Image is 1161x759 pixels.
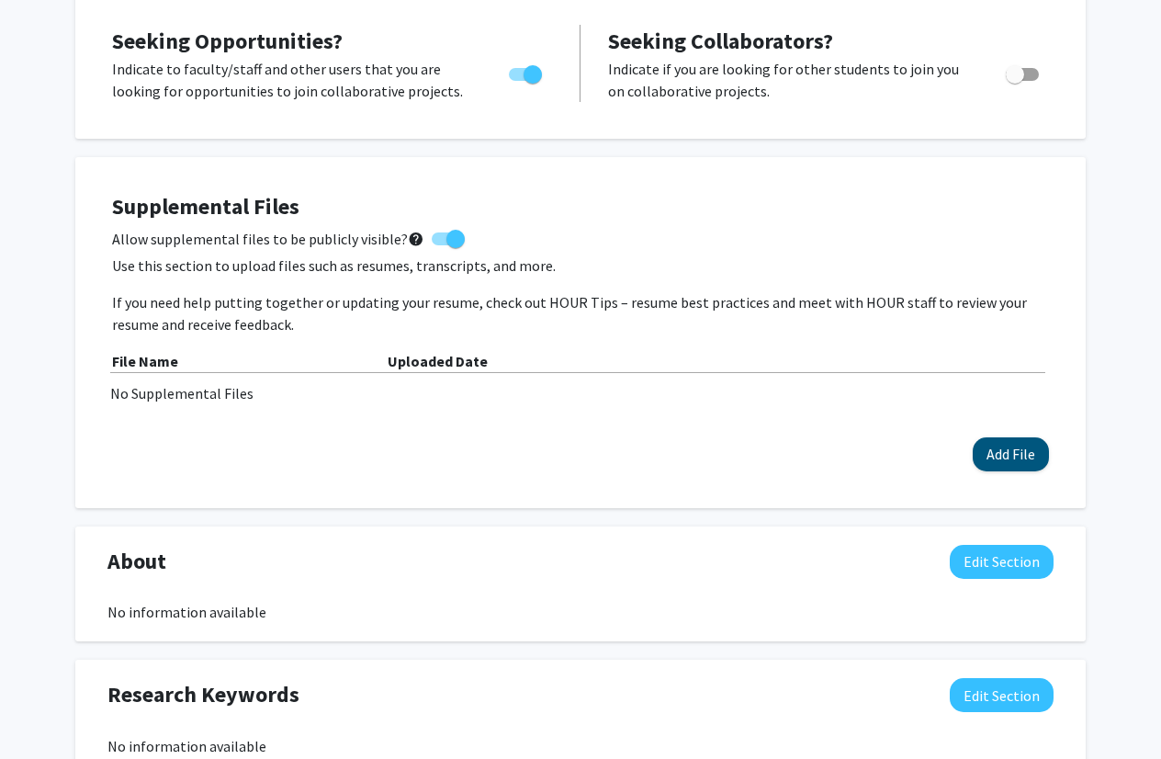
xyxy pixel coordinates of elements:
button: Edit Research Keywords [950,678,1054,712]
div: Toggle [502,58,552,85]
div: No information available [107,735,1054,757]
button: Edit About [950,545,1054,579]
button: Add File [973,437,1049,471]
p: Use this section to upload files such as resumes, transcripts, and more. [112,255,1049,277]
iframe: Chat [14,676,78,745]
p: Indicate to faculty/staff and other users that you are looking for opportunities to join collabor... [112,58,474,102]
div: Toggle [998,58,1049,85]
span: Seeking Opportunities? [112,27,343,55]
div: No Supplemental Files [110,382,1051,404]
div: No information available [107,601,1054,623]
span: Research Keywords [107,678,299,711]
b: File Name [112,352,178,370]
p: Indicate if you are looking for other students to join you on collaborative projects. [608,58,971,102]
mat-icon: help [408,228,424,250]
b: Uploaded Date [388,352,488,370]
p: If you need help putting together or updating your resume, check out HOUR Tips – resume best prac... [112,291,1049,335]
span: About [107,545,166,578]
span: Seeking Collaborators? [608,27,833,55]
span: Allow supplemental files to be publicly visible? [112,228,424,250]
h4: Supplemental Files [112,194,1049,221]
